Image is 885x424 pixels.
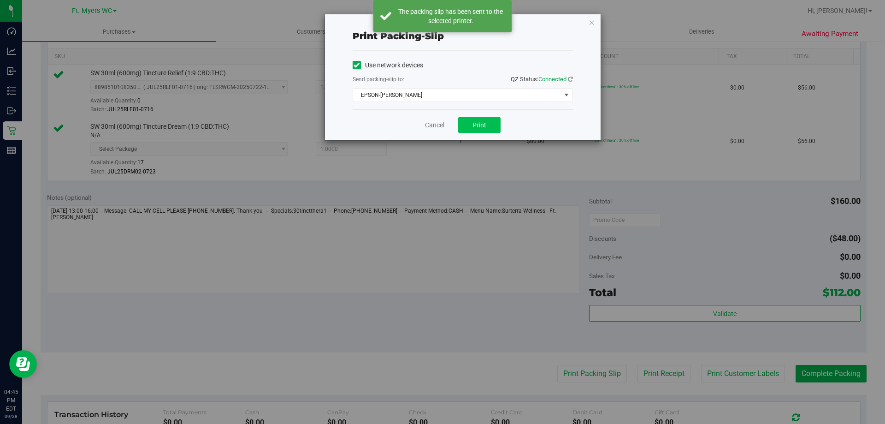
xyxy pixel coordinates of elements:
span: QZ Status: [511,76,573,83]
label: Send packing-slip to: [353,75,404,84]
a: Cancel [425,120,444,130]
span: Print [472,121,486,129]
iframe: Resource center [9,350,37,378]
label: Use network devices [353,60,423,70]
div: The packing slip has been sent to the selected printer. [396,7,505,25]
span: Print packing-slip [353,30,444,42]
button: Print [458,117,501,133]
span: EPSON-[PERSON_NAME] [353,89,561,102]
span: Connected [538,76,566,83]
span: select [560,89,572,102]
